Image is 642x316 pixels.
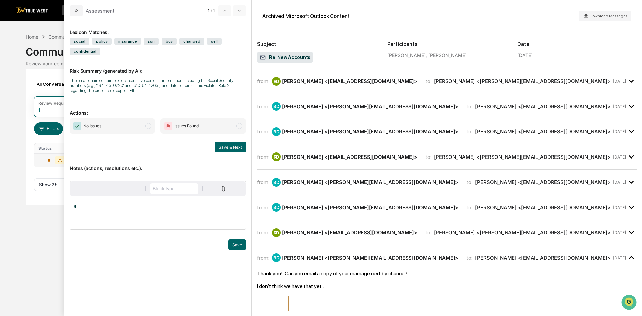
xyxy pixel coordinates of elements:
div: [PERSON_NAME] <[EMAIL_ADDRESS][DOMAIN_NAME]> [282,229,417,236]
time: Wednesday, September 24, 2025 at 10:22:58 AM [613,154,626,160]
span: from: [257,154,269,160]
div: RD [272,228,281,237]
span: buy [162,38,177,45]
button: Save [228,239,246,250]
span: ssn [144,38,159,45]
time: Tuesday, September 16, 2025 at 4:17:49 PM [613,79,626,84]
span: Re: New Accounts [260,54,310,61]
p: How can we help? [7,14,122,25]
span: sell [207,38,222,45]
p: Risk Summary (generated by AI): [70,60,246,74]
span: from: [257,78,269,84]
span: to: [466,103,472,110]
th: Status [34,143,78,153]
span: to: [425,78,431,84]
div: [PERSON_NAME] <[EMAIL_ADDRESS][DOMAIN_NAME]> [282,154,417,160]
div: 🖐️ [7,85,12,90]
div: Lexicon Matches: [70,21,246,35]
div: [PERSON_NAME] <[EMAIL_ADDRESS][DOMAIN_NAME]> [475,103,611,110]
div: Communications Archive [26,40,616,58]
span: from: [257,255,269,261]
span: / 1 [211,8,217,13]
time: Thursday, September 25, 2025 at 2:30:41 PM [613,180,626,185]
time: Thursday, September 25, 2025 at 3:31:08 PM [613,230,626,235]
div: Review Required [38,101,71,106]
span: to: [425,229,431,236]
span: policy [92,38,112,45]
span: Pylon [67,113,81,118]
div: [PERSON_NAME] <[EMAIL_ADDRESS][DOMAIN_NAME]> [475,204,611,211]
div: [PERSON_NAME] <[EMAIL_ADDRESS][DOMAIN_NAME]> [475,255,611,261]
span: Download Messages [590,14,627,18]
span: from: [257,103,269,110]
div: BD [272,253,281,262]
button: Filters [34,122,63,135]
div: 1 [38,107,40,113]
h2: Date [517,41,637,47]
div: [PERSON_NAME] <[PERSON_NAME][EMAIL_ADDRESS][DOMAIN_NAME]> [434,229,611,236]
div: BD [272,203,281,212]
div: RD [272,77,281,86]
div: 🗄️ [48,85,54,90]
span: to: [466,179,472,185]
img: Flag [164,122,172,130]
div: [PERSON_NAME], [PERSON_NAME] [387,52,507,58]
a: 🗄️Attestations [46,82,86,94]
div: [PERSON_NAME] <[PERSON_NAME][EMAIL_ADDRESS][DOMAIN_NAME]> [282,103,458,110]
img: logo [16,7,48,14]
div: [PERSON_NAME] <[PERSON_NAME][EMAIL_ADDRESS][DOMAIN_NAME]> [282,204,458,211]
time: Wednesday, September 17, 2025 at 1:03:11 PM [613,129,626,134]
span: social [70,38,89,45]
span: from: [257,204,269,211]
div: All Conversations [34,79,85,89]
div: [DATE] [517,52,533,58]
div: [PERSON_NAME] <[PERSON_NAME][EMAIL_ADDRESS][DOMAIN_NAME]> [282,179,458,185]
button: Bold [73,183,84,194]
div: 🔎 [7,98,12,103]
a: 🔎Data Lookup [4,94,45,106]
span: changed [179,38,204,45]
p: Notes (actions, resolutions etc.): [70,157,246,171]
span: No Issues [83,123,101,129]
button: Attach files [218,184,229,193]
div: Home [26,34,38,40]
span: Data Lookup [13,97,42,104]
span: confidential [70,48,100,55]
div: We're available if you need us! [23,58,85,63]
div: The email chain contains explicit sensitive personal information including full Social Security n... [70,78,246,93]
div: Review your communication records across channels [26,61,616,66]
div: BD [272,102,281,111]
span: from: [257,128,269,135]
div: [PERSON_NAME] <[PERSON_NAME][EMAIL_ADDRESS][DOMAIN_NAME]> [434,78,611,84]
span: Issues Found [174,123,199,129]
span: to: [466,204,472,211]
iframe: Open customer support [621,294,639,312]
div: BD [272,127,281,136]
span: from: [257,179,269,185]
span: from: [257,229,269,236]
button: Start new chat [114,53,122,61]
img: 1746055101610-c473b297-6a78-478c-a979-82029cc54cd1 [7,51,19,63]
button: Italic [84,183,95,194]
h2: Participants [387,41,507,47]
span: Preclearance [13,84,43,91]
button: Block type [150,183,198,194]
span: to: [466,255,472,261]
span: insurance [114,38,141,45]
time: Thursday, September 25, 2025 at 2:43:17 PM [613,205,626,210]
div: I don’t think we have that yet… [257,283,637,289]
div: Start new chat [23,51,110,58]
div: Archived Microsoft Outlook Content [262,13,350,19]
a: Powered byPylon [47,113,81,118]
div: Assessment [86,8,115,14]
time: Thursday, September 25, 2025 at 5:29:17 PM [613,255,626,260]
div: RD [272,152,281,161]
div: [PERSON_NAME] <[PERSON_NAME][EMAIL_ADDRESS][DOMAIN_NAME]> [282,255,458,261]
div: [PERSON_NAME] <[EMAIL_ADDRESS][DOMAIN_NAME]> [475,179,611,185]
p: Actions: [70,102,246,116]
a: 🖐️Preclearance [4,82,46,94]
div: [PERSON_NAME] <[EMAIL_ADDRESS][DOMAIN_NAME]> [282,78,417,84]
span: 1 [208,8,209,13]
span: to: [425,154,431,160]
